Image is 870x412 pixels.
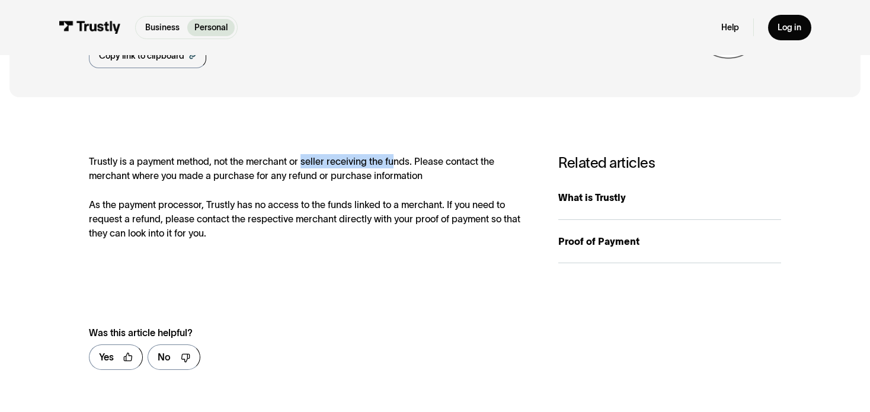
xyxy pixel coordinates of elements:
p: Business [145,21,180,34]
a: Yes [89,344,143,369]
a: Business [138,19,187,36]
a: No [148,344,200,369]
div: Proof of Payment [558,234,781,248]
div: Was this article helpful? [89,325,509,340]
a: Copy link to clipboard [89,44,206,68]
a: Personal [187,19,235,36]
p: Personal [194,21,228,34]
a: Help [721,22,739,33]
a: Log in [768,15,811,40]
div: Copy link to clipboard [99,50,184,62]
div: No [158,350,171,364]
a: Proof of Payment [558,220,781,264]
div: Trustly is a payment method, not the merchant or seller receiving the funds. Please contact the m... [89,154,535,240]
div: Yes [99,350,114,364]
div: What is Trustly [558,190,781,205]
div: Log in [778,22,801,33]
a: What is Trustly [558,176,781,220]
img: Trustly Logo [59,21,121,34]
h3: Related articles [558,154,781,171]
